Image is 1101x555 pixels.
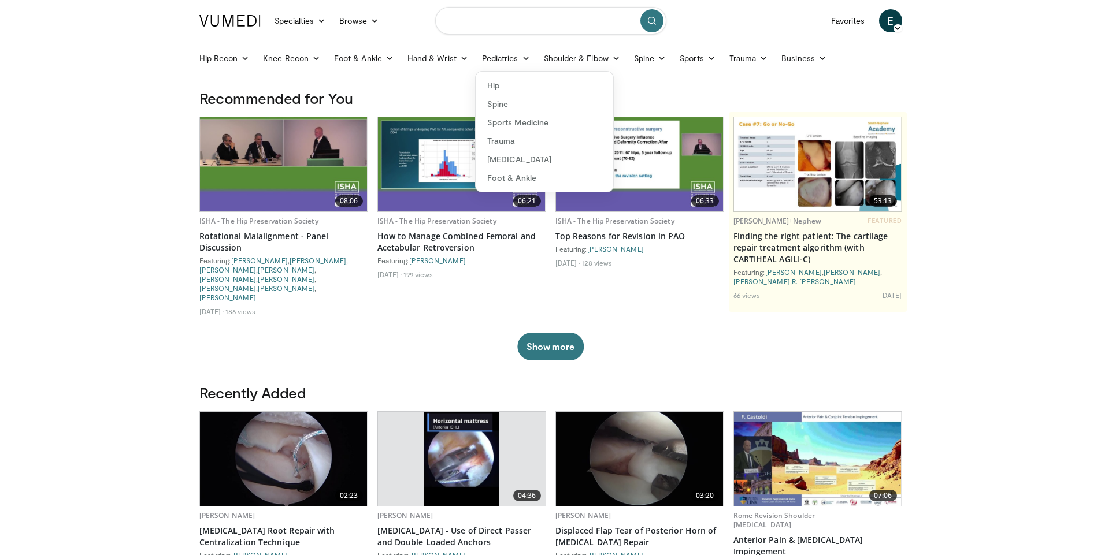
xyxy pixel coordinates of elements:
li: [DATE] [880,290,902,300]
a: [PERSON_NAME] [258,275,314,283]
a: Specialties [268,9,333,32]
a: Trauma [722,47,775,70]
a: Shoulder & Elbow [537,47,627,70]
li: 66 views [733,290,761,300]
span: 06:21 [513,195,541,207]
a: Displaced Flap Tear of Posterior Horn of [MEDICAL_DATA] Repair [555,525,724,548]
a: E [879,9,902,32]
a: ISHA - The Hip Preservation Society [199,216,318,226]
span: 02:23 [335,490,363,501]
a: 53:13 [734,117,902,211]
a: ISHA - The Hip Preservation Society [377,216,496,226]
a: [PERSON_NAME] [199,284,256,292]
img: 02006e55-43a9-4764-8dc5-89e60a743bd8.620x360_q85_upscale.jpg [556,117,724,211]
a: Foot & Ankle [327,47,401,70]
img: 926032fc-011e-4e04-90f2-afa899d7eae5.620x360_q85_upscale.jpg [200,412,368,506]
img: VuMedi Logo [199,15,261,27]
li: [DATE] [377,270,402,279]
li: 186 views [225,307,255,316]
a: Trauma [476,132,613,150]
a: [PERSON_NAME] [377,511,433,520]
li: [DATE] [199,307,224,316]
div: Featuring: , , , [733,267,902,286]
a: [PERSON_NAME] [258,266,314,274]
img: 68e87346-f5b9-4ec7-a4b4-d99762ad16de.620x360_q85_upscale.jpg [200,117,368,211]
div: Featuring: [555,244,724,254]
a: Rome Revision Shoulder [MEDICAL_DATA] [733,511,815,530]
a: 02:23 [200,412,368,506]
a: [MEDICAL_DATA] - Use of Direct Passer and Double Loaded Anchors [377,525,546,548]
a: Browse [332,9,385,32]
a: [PERSON_NAME] [409,256,466,265]
input: Search topics, interventions [435,7,666,35]
span: 08:06 [335,195,363,207]
li: 199 views [403,270,433,279]
a: [PERSON_NAME] [258,284,314,292]
a: 07:06 [734,412,902,506]
a: [PERSON_NAME] [199,275,256,283]
li: [DATE] [555,258,580,267]
a: R. [PERSON_NAME] [792,277,857,285]
span: 03:20 [691,490,719,501]
a: Knee Recon [256,47,327,70]
a: Pediatrics [475,47,537,70]
a: 03:20 [556,412,724,506]
div: Featuring: , , , , , , , , [199,256,368,302]
img: 8037028b-5014-4d38-9a8c-71d966c81743.620x360_q85_upscale.jpg [734,412,902,506]
a: [PERSON_NAME] [290,256,346,265]
img: 2894c166-06ea-43da-b75e-3312627dae3b.620x360_q85_upscale.jpg [734,117,902,211]
a: Foot & Ankle [476,169,613,187]
a: Finding the right patient: The cartilage repair treatment algorithm (with CARTIHEAL AGILI-C) [733,230,902,265]
a: Sports Medicine [476,113,613,132]
a: 06:33 [556,117,724,211]
span: 04:36 [513,490,541,501]
li: 128 views [581,258,612,267]
a: Hip Recon [192,47,257,70]
a: [PERSON_NAME] [199,511,255,520]
a: [PERSON_NAME] [555,511,611,520]
div: Featuring: [377,256,546,265]
a: 04:36 [378,412,546,506]
a: [PERSON_NAME]+Nephew [733,216,821,226]
a: Business [774,47,833,70]
a: Top Reasons for Revision in PAO [555,230,724,242]
a: Favorites [824,9,872,32]
span: 07:06 [869,490,897,501]
a: Rotational Malalignment - Panel Discussion [199,230,368,254]
img: 2649116b-05f8-405c-a48f-a284a947b030.620x360_q85_upscale.jpg [556,412,724,506]
a: 08:06 [200,117,368,211]
a: [MEDICAL_DATA] [476,150,613,169]
span: 06:33 [691,195,719,207]
span: FEATURED [868,217,902,225]
a: [PERSON_NAME] [587,245,644,253]
a: ISHA - The Hip Preservation Society [555,216,674,226]
a: [MEDICAL_DATA] Root Repair with Centralization Technique [199,525,368,548]
a: [PERSON_NAME] [824,268,880,276]
a: 06:21 [378,117,546,211]
a: Spine [476,95,613,113]
a: Hip [476,76,613,95]
h3: Recently Added [199,383,902,402]
span: 53:13 [869,195,897,207]
img: 341125c9-d7f8-4cac-87d6-e7367c2970c8.620x360_q85_upscale.jpg [378,117,546,211]
a: [PERSON_NAME] [733,277,790,285]
a: [PERSON_NAME] [765,268,822,276]
a: Spine [627,47,673,70]
a: [PERSON_NAME] [199,266,256,274]
a: [PERSON_NAME] [199,293,256,301]
a: Hand & Wrist [401,47,475,70]
a: How to Manage Combined Femoral and Acetabular Retroversion [377,230,546,254]
h3: Recommended for You [199,89,902,107]
a: [PERSON_NAME] [231,256,288,265]
a: Sports [673,47,722,70]
button: Show more [517,333,584,360]
img: cd449402-123d-47f7-b112-52d159f17939.620x360_q85_upscale.jpg [424,412,499,506]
